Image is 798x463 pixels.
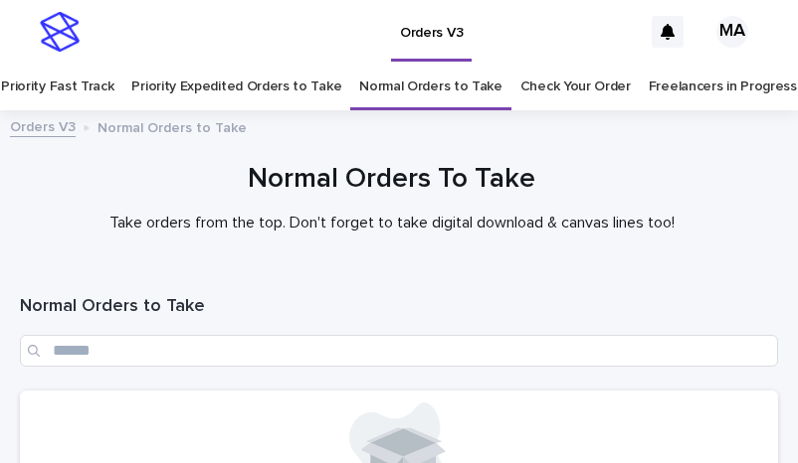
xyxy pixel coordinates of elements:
[649,64,797,110] a: Freelancers in Progress
[40,12,80,52] img: stacker-logo-s-only.png
[520,64,631,110] a: Check Your Order
[20,335,778,367] input: Search
[1,64,113,110] a: Priority Fast Track
[10,114,76,137] a: Orders V3
[20,161,763,198] h1: Normal Orders To Take
[20,295,778,319] h1: Normal Orders to Take
[20,214,763,232] p: Take orders from the top. Don't forget to take digital download & canvas lines too!
[98,115,247,137] p: Normal Orders to Take
[131,64,341,110] a: Priority Expedited Orders to Take
[716,16,748,48] div: MA
[359,64,502,110] a: Normal Orders to Take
